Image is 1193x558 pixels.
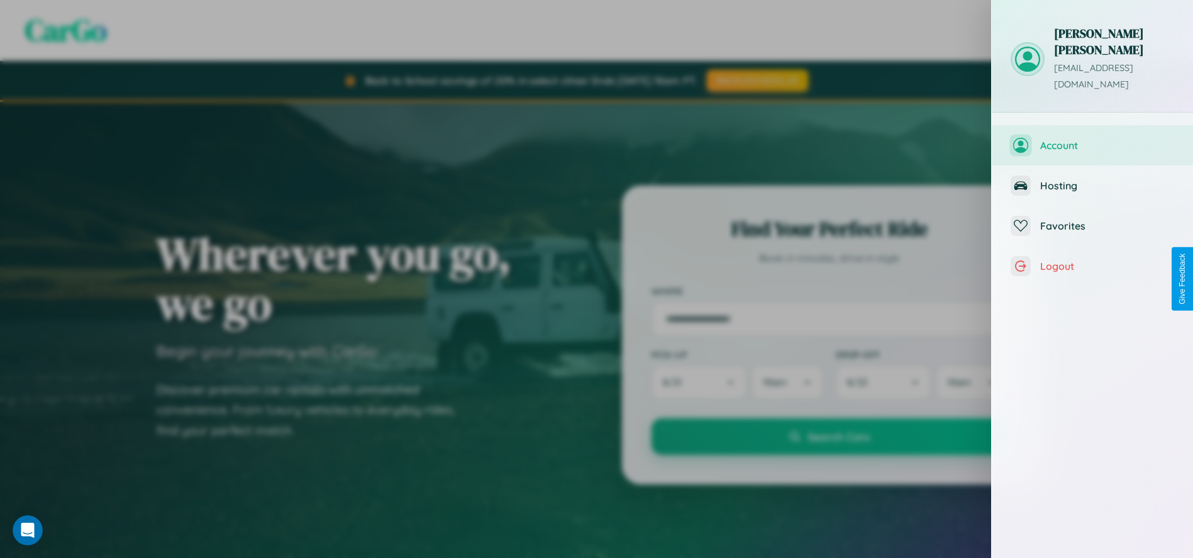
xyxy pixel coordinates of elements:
h3: [PERSON_NAME] [PERSON_NAME] [1054,25,1174,58]
button: Logout [992,246,1193,286]
button: Favorites [992,206,1193,246]
span: Favorites [1040,220,1174,232]
p: [EMAIL_ADDRESS][DOMAIN_NAME] [1054,60,1174,93]
span: Hosting [1040,179,1174,192]
button: Account [992,125,1193,165]
div: Give Feedback [1178,254,1187,304]
iframe: Intercom live chat [13,515,43,545]
button: Hosting [992,165,1193,206]
span: Logout [1040,260,1174,272]
span: Account [1040,139,1174,152]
